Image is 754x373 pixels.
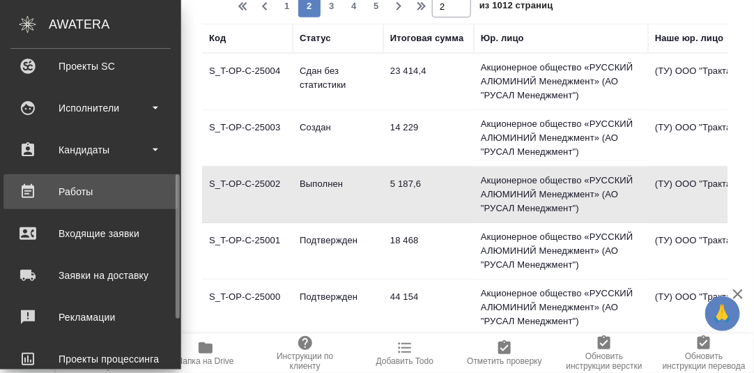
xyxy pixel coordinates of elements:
[49,10,181,38] div: AWATERA
[481,31,524,45] div: Юр. лицо
[10,181,171,202] div: Работы
[10,98,171,119] div: Исполнители
[474,223,648,279] td: Акционерное общество «РУССКИЙ АЛЮМИНИЙ Менеджмент» (АО "РУСАЛ Менеджмент")
[711,299,734,328] span: 🙏
[705,296,740,331] button: 🙏
[355,334,454,373] button: Добавить Todo
[202,57,293,106] td: S_T-OP-C-25004
[202,283,293,332] td: S_T-OP-C-25000
[390,31,463,45] div: Итоговая сумма
[383,170,474,219] td: 5 187,6
[474,167,648,222] td: Акционерное общество «РУССКИЙ АЛЮМИНИЙ Менеджмент» (АО "РУСАЛ Менеджмент")
[300,31,331,45] div: Статус
[383,283,474,332] td: 44 154
[383,227,474,275] td: 18 468
[293,283,383,332] td: Подтвержден
[10,139,171,160] div: Кандидаты
[293,227,383,275] td: Подтвержден
[10,56,171,77] div: Проекты SC
[209,31,226,45] div: Код
[555,334,654,373] button: Обновить инструкции верстки
[563,351,646,371] span: Обновить инструкции верстки
[155,334,255,373] button: Папка на Drive
[10,223,171,244] div: Входящие заявки
[383,114,474,162] td: 14 229
[10,265,171,286] div: Заявки на доставку
[10,307,171,328] div: Рекламации
[655,31,724,45] div: Наше юр. лицо
[383,57,474,106] td: 23 414,4
[474,110,648,166] td: Акционерное общество «РУССКИЙ АЛЮМИНИЙ Менеджмент» (АО "РУСАЛ Менеджмент")
[376,356,433,366] span: Добавить Todo
[293,170,383,219] td: Выполнен
[263,351,346,371] span: Инструкции по клиенту
[177,356,234,366] span: Папка на Drive
[474,280,648,335] td: Акционерное общество «РУССКИЙ АЛЮМИНИЙ Менеджмент» (АО "РУСАЛ Менеджмент")
[255,334,355,373] button: Инструкции по клиенту
[654,334,754,373] button: Обновить инструкции перевода
[293,57,383,106] td: Сдан без статистики
[3,174,178,209] a: Работы
[10,349,171,370] div: Проекты процессинга
[467,356,541,366] span: Отметить проверку
[455,334,555,373] button: Отметить проверку
[474,54,648,109] td: Акционерное общество «РУССКИЙ АЛЮМИНИЙ Менеджмент» (АО "РУСАЛ Менеджмент")
[663,351,746,371] span: Обновить инструкции перевода
[3,49,178,84] a: Проекты SC
[3,258,178,293] a: Заявки на доставку
[3,300,178,335] a: Рекламации
[202,114,293,162] td: S_T-OP-C-25003
[3,216,178,251] a: Входящие заявки
[293,114,383,162] td: Создан
[202,227,293,275] td: S_T-OP-C-25001
[202,170,293,219] td: S_T-OP-C-25002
